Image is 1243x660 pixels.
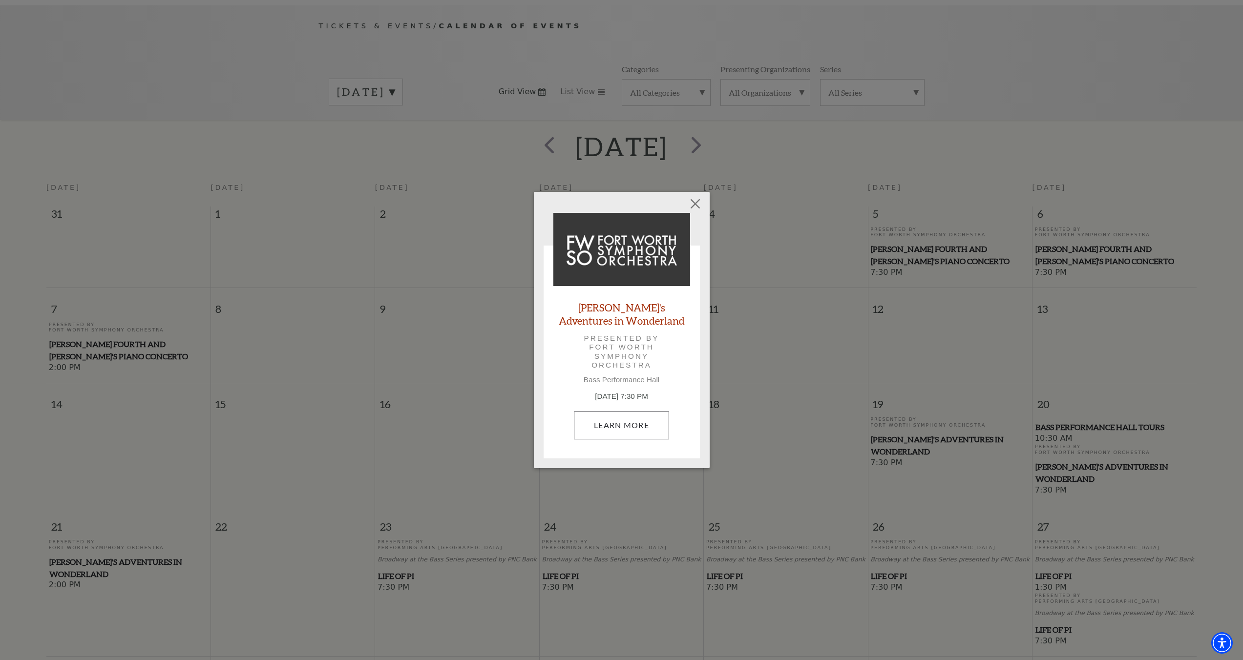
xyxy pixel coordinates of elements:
a: September 19, 7:30 PM Learn More [574,412,669,439]
p: Presented by Fort Worth Symphony Orchestra [567,334,676,370]
button: Close [686,195,704,213]
img: Alice's Adventures in Wonderland [553,213,690,286]
p: Bass Performance Hall [553,375,690,384]
p: [DATE] 7:30 PM [553,391,690,402]
a: [PERSON_NAME]'s Adventures in Wonderland [553,301,690,327]
div: Accessibility Menu [1211,632,1233,654]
